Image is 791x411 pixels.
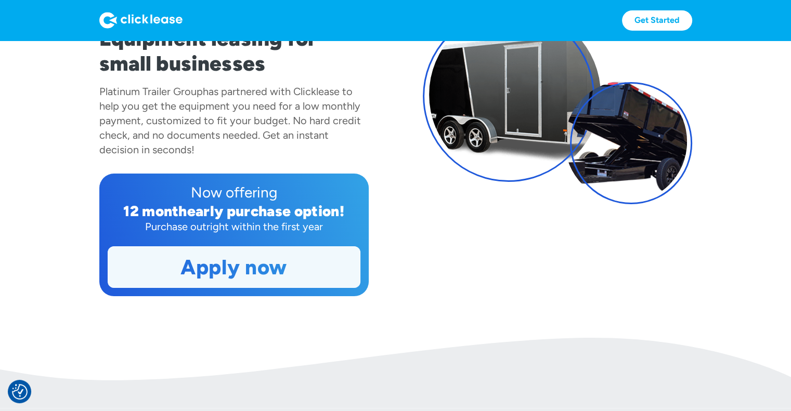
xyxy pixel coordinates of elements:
a: Get Started [622,10,692,31]
div: 12 month [123,202,187,220]
a: Apply now [108,247,360,287]
div: has partnered with Clicklease to help you get the equipment you need for a low monthly payment, c... [99,85,361,156]
img: Logo [99,12,183,29]
img: Revisit consent button [12,384,28,400]
div: Platinum Trailer Group [99,85,203,98]
h1: Equipment leasing for small businesses [99,26,369,76]
button: Consent Preferences [12,384,28,400]
div: early purchase option! [187,202,344,220]
div: Now offering [108,182,360,203]
div: Purchase outright within the first year [108,219,360,234]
